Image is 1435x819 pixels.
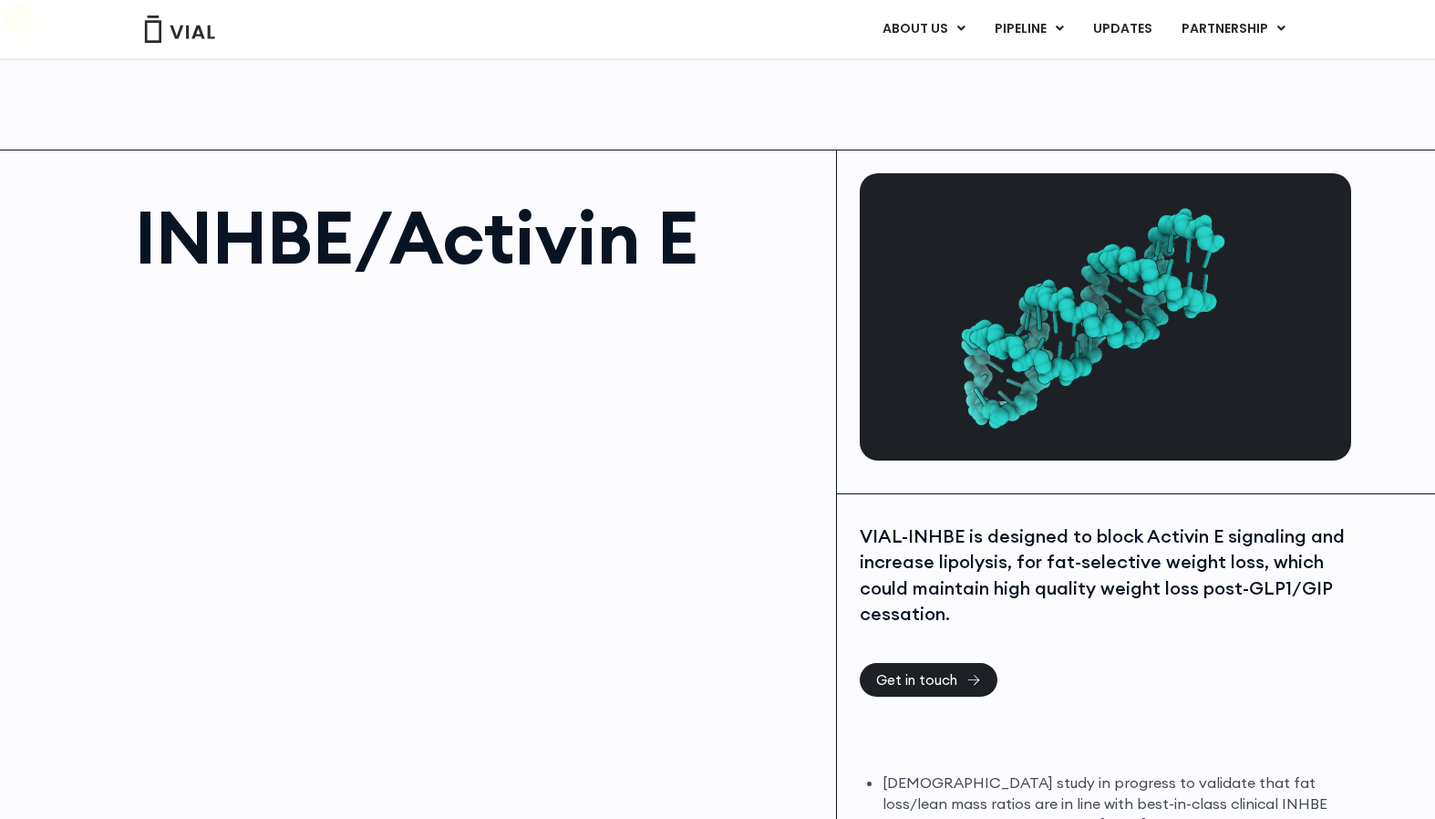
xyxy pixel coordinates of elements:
[980,14,1078,45] a: PIPELINEMenu Toggle
[143,16,216,43] img: Vial Logo
[860,663,997,697] a: Get in touch
[860,524,1347,627] div: VIAL-INHBE is designed to block Activin E signaling and increase lipolysis, for fat-selective wei...
[135,201,818,274] h1: INHBE/Activin E
[868,14,979,45] a: ABOUT USMenu Toggle
[1167,14,1300,45] a: PARTNERSHIPMenu Toggle
[1079,14,1166,45] a: UPDATES
[876,673,957,687] span: Get in touch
